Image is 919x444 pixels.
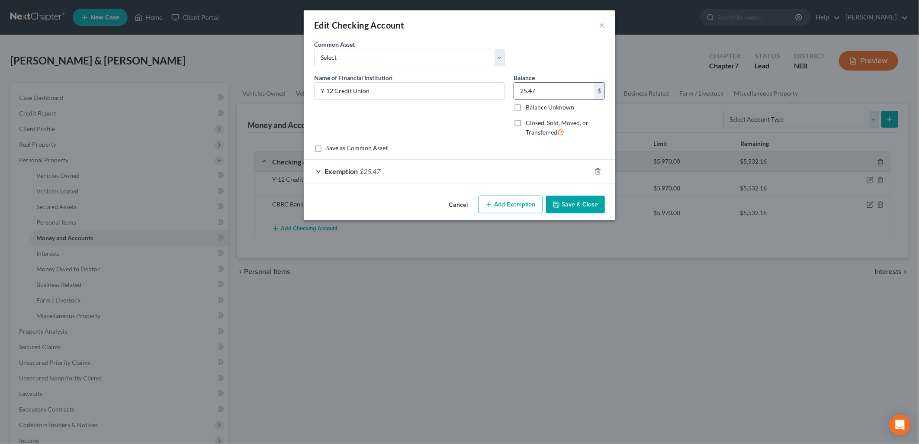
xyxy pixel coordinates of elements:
label: Common Asset [314,40,355,49]
div: Edit Checking Account [314,19,404,31]
span: $25.47 [360,167,380,175]
input: 0.00 [514,83,594,99]
label: Balance Unknown [526,103,574,112]
span: Name of Financial Institution [314,74,392,81]
span: Closed, Sold, Moved, or Transferred [526,119,588,136]
button: Cancel [442,196,475,214]
label: Balance [514,73,535,82]
button: × [599,20,605,30]
span: Exemption [325,167,358,175]
input: Enter name... [315,83,504,99]
div: Open Intercom Messenger [890,415,910,435]
button: Save & Close [546,196,605,214]
div: $ [594,83,604,99]
label: Save as Common Asset [326,144,388,152]
button: Add Exemption [478,196,543,214]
